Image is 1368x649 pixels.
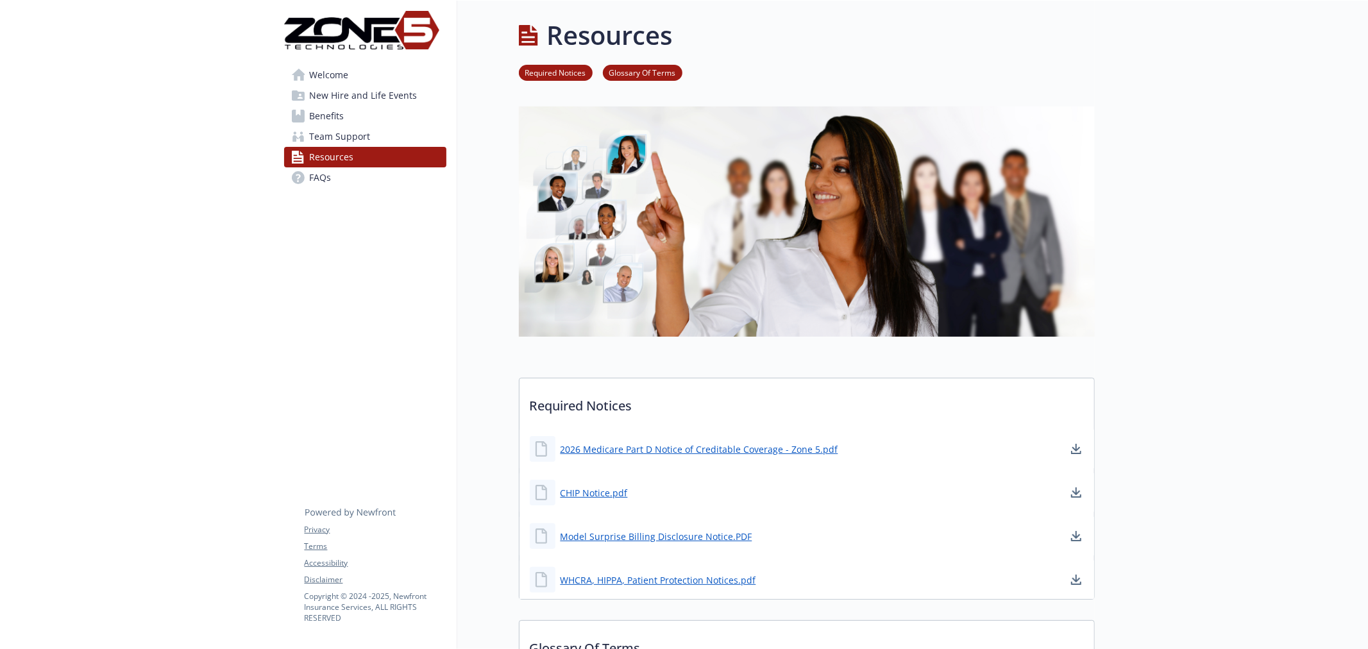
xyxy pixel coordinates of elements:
a: New Hire and Life Events [284,85,446,106]
a: Disclaimer [305,574,446,586]
a: Model Surprise Billing Disclosure Notice.PDF [561,530,752,543]
a: Benefits [284,106,446,126]
a: FAQs [284,167,446,188]
a: 2026 Medicare Part D Notice of Creditable Coverage - Zone 5.pdf [561,442,838,456]
a: download document [1068,485,1084,500]
span: New Hire and Life Events [310,85,418,106]
a: Glossary Of Terms [603,66,682,78]
span: Welcome [310,65,349,85]
span: Benefits [310,106,344,126]
a: Accessibility [305,557,446,569]
p: Copyright © 2024 - 2025 , Newfront Insurance Services, ALL RIGHTS RESERVED [305,591,446,623]
a: download document [1068,572,1084,587]
p: Required Notices [519,378,1094,426]
a: Welcome [284,65,446,85]
a: CHIP Notice.pdf [561,486,628,500]
img: resources page banner [519,106,1095,337]
span: Resources [310,147,354,167]
a: download document [1068,528,1084,544]
a: download document [1068,441,1084,457]
a: Terms [305,541,446,552]
span: FAQs [310,167,332,188]
a: WHCRA, HIPPA, Patient Protection Notices.pdf [561,573,756,587]
a: Team Support [284,126,446,147]
h1: Resources [547,16,673,55]
a: Resources [284,147,446,167]
a: Required Notices [519,66,593,78]
a: Privacy [305,524,446,535]
span: Team Support [310,126,371,147]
